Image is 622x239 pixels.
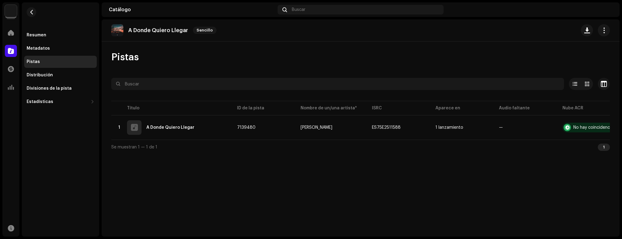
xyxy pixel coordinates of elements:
div: Resumen [27,33,46,38]
re-m-nav-dropdown: Estadísticas [24,96,97,108]
span: 7139480 [237,125,256,130]
div: 1 lanzamiento [435,125,463,130]
div: A Donde Quiero Llegar [146,125,194,130]
div: Divisiones de la pista [27,86,72,91]
re-a-table-badge: — [499,125,553,130]
div: Catálogo [109,7,275,12]
re-m-nav-item: Distribución [24,69,97,81]
span: Pistas [111,51,139,63]
input: Buscar [111,78,564,90]
re-m-nav-item: Metadatos [24,42,97,55]
re-m-nav-item: Resumen [24,29,97,41]
span: Se muestran 1 — 1 de 1 [111,145,157,149]
div: Distribución [27,73,53,78]
div: Estadísticas [27,99,53,104]
re-m-nav-item: Pistas [24,56,97,68]
span: Buscar [292,7,305,12]
p: A Donde Quiero Llegar [128,27,188,34]
re-m-nav-item: Divisiones de la pista [24,82,97,95]
div: [PERSON_NAME] [301,125,332,130]
img: 64330119-7c00-4796-a648-24c9ce22806e [603,5,612,15]
img: 297a105e-aa6c-4183-9ff4-27133c00f2e2 [5,5,17,17]
span: Sencillo [193,27,217,34]
div: Pistas [27,59,40,64]
span: Paula Vázquez [301,125,362,130]
span: 1 lanzamiento [435,125,489,130]
div: 1 [598,144,610,151]
div: ES75E2511588 [372,125,401,130]
img: 7f35bff3-1fa2-44b5-808b-53c1020aea6d [111,24,123,36]
div: Metadatos [27,46,50,51]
